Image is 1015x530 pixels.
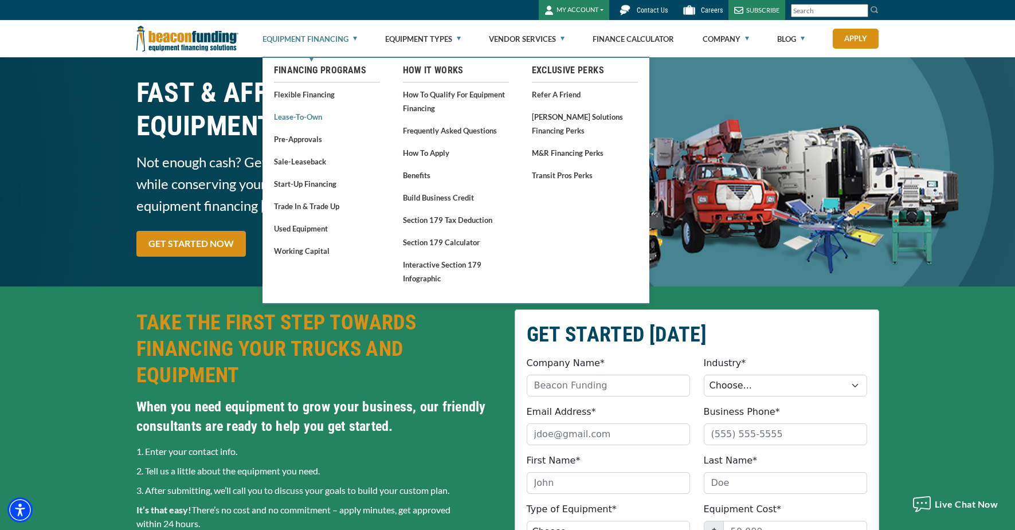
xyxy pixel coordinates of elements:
[704,356,746,370] label: Industry*
[704,502,782,516] label: Equipment Cost*
[262,21,357,57] a: Equipment Financing
[136,397,501,436] h4: When you need equipment to grow your business, our friendly consultants are ready to help you get...
[703,21,749,57] a: Company
[403,146,509,160] a: How to Apply
[870,5,879,14] img: Search
[136,309,501,388] h2: TAKE THE FIRST STEP TOWARDS FINANCING YOUR TRUCKS AND EQUIPMENT
[791,4,868,17] input: Search
[274,244,380,258] a: Working Capital
[704,423,867,445] input: (555) 555-5555
[532,87,638,101] a: Refer a Friend
[403,213,509,227] a: Section 179 Tax Deduction
[704,472,867,494] input: Doe
[833,29,879,49] a: Apply
[136,151,501,217] span: Not enough cash? Get the trucks and equipment you need while conserving your cash! Opt for fast, ...
[274,154,380,168] a: Sale-Leaseback
[274,176,380,191] a: Start-Up Financing
[704,405,780,419] label: Business Phone*
[532,146,638,160] a: M&R Financing Perks
[935,498,998,509] span: Live Chat Now
[136,504,191,515] strong: It’s that easy!
[532,109,638,138] a: [PERSON_NAME] Solutions Financing Perks
[527,502,617,516] label: Type of Equipment*
[136,231,246,257] a: GET STARTED NOW
[274,109,380,124] a: Lease-To-Own
[274,64,380,77] a: Financing Programs
[403,168,509,182] a: Benefits
[489,21,565,57] a: Vendor Services
[527,375,690,396] input: Beacon Funding
[136,445,501,458] p: 1. Enter your contact info.
[527,472,690,494] input: John
[403,190,509,205] a: Build Business Credit
[7,497,33,523] div: Accessibility Menu
[532,168,638,182] a: Transit Pros Perks
[136,464,501,478] p: 2. Tell us a little about the equipment you need.
[403,257,509,285] a: Interactive Section 179 Infographic
[274,199,380,213] a: Trade In & Trade Up
[274,132,380,146] a: Pre-approvals
[403,123,509,138] a: Frequently Asked Questions
[701,6,723,14] span: Careers
[403,235,509,249] a: Section 179 Calculator
[532,64,638,77] a: Exclusive Perks
[906,487,1004,521] button: Live Chat Now
[403,64,509,77] a: How It Works
[527,405,596,419] label: Email Address*
[856,6,865,15] a: Clear search text
[527,423,690,445] input: jdoe@gmail.com
[527,454,581,468] label: First Name*
[593,21,674,57] a: Finance Calculator
[403,87,509,115] a: How to Qualify for Equipment Financing
[136,109,501,143] span: EQUIPMENT FINANCING
[136,484,501,497] p: 3. After submitting, we’ll call you to discuss your goals to build your custom plan.
[527,356,605,370] label: Company Name*
[136,76,501,143] h1: FAST & AFFORDABLE TRUCK &
[274,87,380,101] a: Flexible Financing
[136,20,238,57] img: Beacon Funding Corporation logo
[385,21,461,57] a: Equipment Types
[777,21,805,57] a: Blog
[527,321,867,348] h2: GET STARTED [DATE]
[704,454,758,468] label: Last Name*
[637,6,668,14] span: Contact Us
[274,221,380,235] a: Used Equipment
